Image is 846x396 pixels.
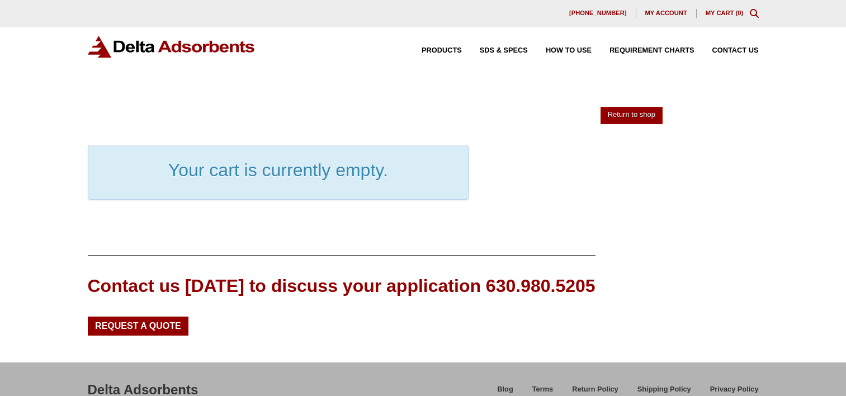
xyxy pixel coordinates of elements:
[422,47,462,54] span: Products
[592,47,694,54] a: Requirement Charts
[497,386,513,393] span: Blog
[712,47,759,54] span: Contact Us
[88,274,595,299] div: Contact us [DATE] to discuss your application 630.980.5205
[706,10,744,16] a: My Cart (0)
[738,10,741,16] span: 0
[710,386,759,393] span: Privacy Policy
[546,47,592,54] span: How to Use
[480,47,528,54] span: SDS & SPECS
[88,145,469,200] div: Your cart is currently empty.
[609,47,694,54] span: Requirement Charts
[569,10,627,16] span: [PHONE_NUMBER]
[462,47,528,54] a: SDS & SPECS
[88,36,256,58] img: Delta Adsorbents
[601,107,663,124] a: Return to shop
[645,10,687,16] span: My account
[95,322,181,331] span: Request a Quote
[572,386,618,393] span: Return Policy
[560,9,636,18] a: [PHONE_NUMBER]
[532,386,553,393] span: Terms
[528,47,592,54] a: How to Use
[750,9,759,18] div: Toggle Modal Content
[694,47,759,54] a: Contact Us
[637,386,691,393] span: Shipping Policy
[88,317,189,336] a: Request a Quote
[404,47,462,54] a: Products
[636,9,697,18] a: My account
